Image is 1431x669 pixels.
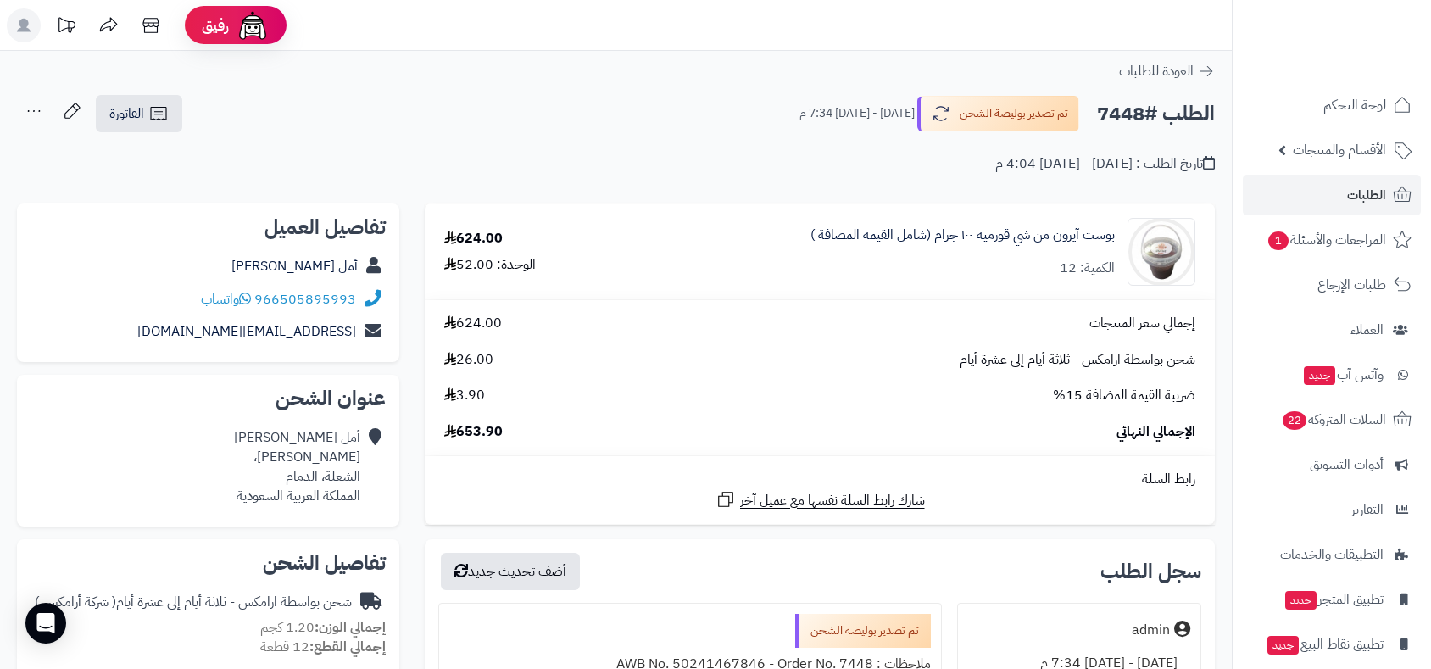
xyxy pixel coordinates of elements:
[254,289,356,309] a: 966505895993
[1302,363,1384,387] span: وآتس آب
[96,95,182,132] a: الفاتورة
[260,637,386,657] small: 12 قطعة
[1243,489,1421,530] a: التقارير
[35,592,116,612] span: ( شركة أرامكس )
[799,105,915,122] small: [DATE] - [DATE] 7:34 م
[1267,228,1386,252] span: المراجعات والأسئلة
[1310,453,1384,477] span: أدوات التسويق
[231,256,358,276] a: أمل [PERSON_NAME]
[1243,579,1421,620] a: تطبيق المتجرجديد
[444,422,503,442] span: 653.90
[1116,422,1195,442] span: الإجمالي النهائي
[810,226,1115,245] a: بوست آيرون من شي قورميه ١٠٠ جرام (شامل القيمه المضافة )
[1243,220,1421,260] a: المراجعات والأسئلة1
[1350,318,1384,342] span: العملاء
[444,314,502,333] span: 624.00
[1243,534,1421,575] a: التطبيقات والخدمات
[1280,543,1384,566] span: التطبيقات والخدمات
[917,96,1079,131] button: تم تصدير بوليصة الشحن
[432,470,1208,489] div: رابط السلة
[740,491,925,510] span: شارك رابط السلة نفسها مع عميل آخر
[1268,231,1289,250] span: 1
[1243,624,1421,665] a: تطبيق نقاط البيعجديد
[995,154,1215,174] div: تاريخ الطلب : [DATE] - [DATE] 4:04 م
[1243,309,1421,350] a: العملاء
[1243,265,1421,305] a: طلبات الإرجاع
[1243,444,1421,485] a: أدوات التسويق
[1097,97,1215,131] h2: الطلب #7448
[1128,218,1194,286] img: 1757575431-Photoroom_%D9%A1%D9%A4%D9%A4%D9%A7%D9%A0%D9%A3%D9%A1%D9%A9_%D9%A1%D9%A0%D9%A0%D9%A7%D9...
[45,8,87,47] a: تحديثات المنصة
[444,350,493,370] span: 26.00
[1053,386,1195,405] span: ضريبة القيمة المضافة 15%
[1132,621,1170,640] div: admin
[260,617,386,638] small: 1.20 كجم
[444,386,485,405] span: 3.90
[1281,408,1386,432] span: السلات المتروكة
[109,103,144,124] span: الفاتورة
[1119,61,1215,81] a: العودة للطلبات
[1243,354,1421,395] a: وآتس آبجديد
[1060,259,1115,278] div: الكمية: 12
[1347,183,1386,207] span: الطلبات
[1283,411,1306,430] span: 22
[1266,633,1384,656] span: تطبيق نقاط البيع
[960,350,1195,370] span: شحن بواسطة ارامكس - ثلاثة أيام إلى عشرة أيام
[1317,273,1386,297] span: طلبات الإرجاع
[1293,138,1386,162] span: الأقسام والمنتجات
[35,593,352,612] div: شحن بواسطة ارامكس - ثلاثة أيام إلى عشرة أيام
[309,637,386,657] strong: إجمالي القطع:
[1089,314,1195,333] span: إجمالي سعر المنتجات
[1243,399,1421,440] a: السلات المتروكة22
[1304,366,1335,385] span: جديد
[201,289,251,309] a: واتساب
[1267,636,1299,655] span: جديد
[25,603,66,644] div: Open Intercom Messenger
[236,8,270,42] img: ai-face.png
[202,15,229,36] span: رفيق
[315,617,386,638] strong: إجمالي الوزن:
[1100,561,1201,582] h3: سجل الطلب
[441,553,580,590] button: أضف تحديث جديد
[444,255,536,275] div: الوحدة: 52.00
[1243,175,1421,215] a: الطلبات
[1285,591,1317,610] span: جديد
[234,428,360,505] div: أمل [PERSON_NAME] [PERSON_NAME]، الشعلة، الدمام المملكة العربية السعودية
[1351,498,1384,521] span: التقارير
[31,553,386,573] h2: تفاصيل الشحن
[1243,85,1421,125] a: لوحة التحكم
[444,229,503,248] div: 624.00
[31,217,386,237] h2: تفاصيل العميل
[1323,93,1386,117] span: لوحة التحكم
[31,388,386,409] h2: عنوان الشحن
[795,614,931,648] div: تم تصدير بوليصة الشحن
[1283,588,1384,611] span: تطبيق المتجر
[1119,61,1194,81] span: العودة للطلبات
[715,489,925,510] a: شارك رابط السلة نفسها مع عميل آخر
[137,321,356,342] a: [EMAIL_ADDRESS][DOMAIN_NAME]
